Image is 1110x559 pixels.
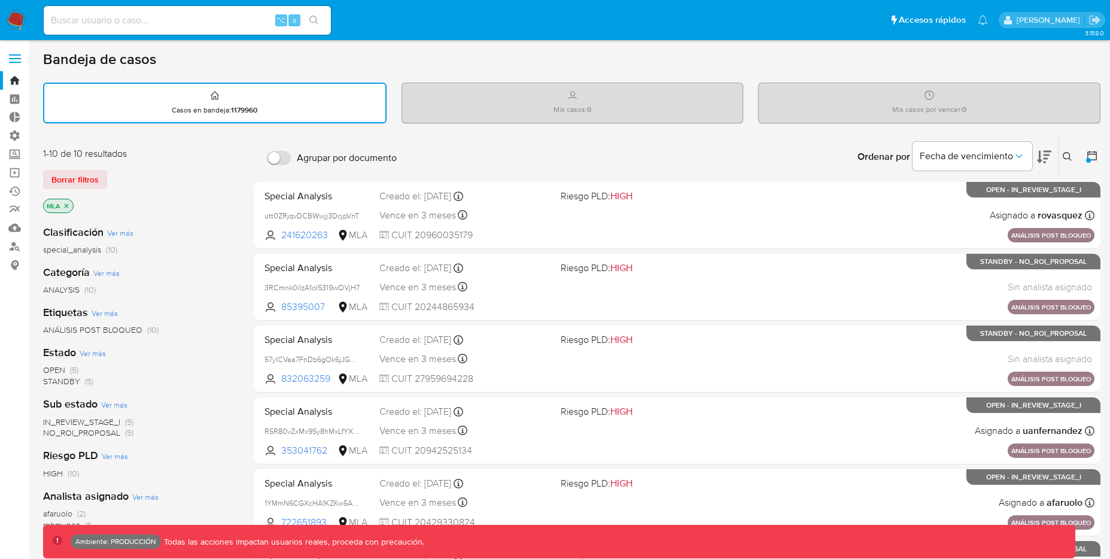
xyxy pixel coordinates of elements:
span: ⌥ [276,14,285,26]
a: Salir [1088,14,1101,26]
p: Todas las acciones impactan usuarios reales, proceda con precaución. [161,536,424,548]
input: Buscar usuario o caso... [44,13,331,28]
a: Notificaciones [978,15,988,25]
p: Ambiente: PRODUCCIÓN [75,539,156,544]
span: Accesos rápidos [899,14,966,26]
span: s [293,14,296,26]
button: search-icon [302,12,326,29]
p: luis.birchenz@mercadolibre.com [1017,14,1084,26]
